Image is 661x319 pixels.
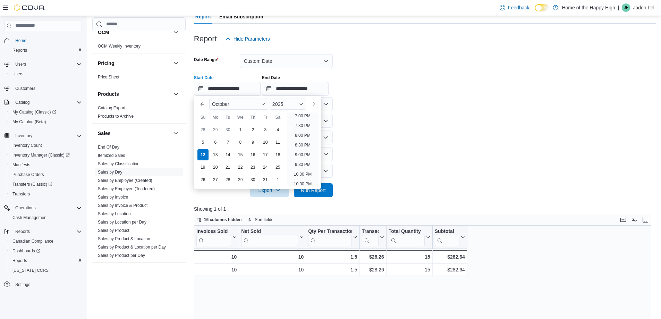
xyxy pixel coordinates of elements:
p: Jadon Fell [633,3,655,12]
button: Total Quantity [388,228,430,246]
button: [US_STATE] CCRS [7,266,85,275]
span: Sales by Invoice [98,194,128,200]
li: 10:30 PM [291,180,314,188]
div: 10 [196,253,237,261]
div: day-27 [210,174,221,185]
div: day-3 [260,124,271,135]
a: Inventory Manager (Classic) [7,150,85,160]
a: Sales by Classification [98,161,139,166]
div: day-20 [210,162,221,173]
span: Dashboards [10,247,82,255]
div: 1.5 [308,266,357,274]
p: | [618,3,619,12]
span: Sales by Day [98,169,122,175]
div: day-26 [197,174,209,185]
div: OCM [92,42,186,53]
span: Reports [12,258,27,263]
div: Tu [222,112,234,123]
div: Mo [210,112,221,123]
span: End Of Day [98,144,119,150]
a: Sales by Product & Location [98,236,150,241]
h3: Products [98,91,119,98]
div: day-6 [210,137,221,148]
h3: Taxes [98,269,111,276]
label: End Date [262,75,280,81]
button: OCM [98,29,170,36]
button: Pricing [172,59,180,67]
button: Reports [7,256,85,266]
div: Qty Per Transaction [308,228,351,246]
a: Transfers [10,190,33,198]
button: Display options [630,216,638,224]
a: Sales by Product [98,228,129,233]
span: Run Report [301,187,326,194]
div: October, 2025 [197,124,284,186]
span: Hide Parameters [234,35,270,42]
div: 10 [241,266,304,274]
a: Manifests [10,161,33,169]
li: 10:00 PM [291,170,314,178]
div: $282.64 [435,253,465,261]
button: Transaction Average [362,228,384,246]
div: day-2 [247,124,259,135]
button: Open list of options [323,101,329,107]
img: Cova [14,4,45,11]
span: OCM Weekly Inventory [98,43,141,49]
a: Products to Archive [98,114,134,119]
a: [US_STATE] CCRS [10,266,51,275]
button: Invoices Sold [196,228,237,246]
h3: Sales [98,130,111,137]
div: day-23 [247,162,259,173]
div: $282.64 [435,266,465,274]
input: Press the down key to enter a popover containing a calendar. Press the escape key to close the po... [194,82,261,96]
button: Users [12,60,29,68]
button: Products [172,90,180,98]
button: Reports [12,227,33,236]
span: Sales by Product per Day [98,253,145,258]
span: Users [12,71,23,77]
span: Purchase Orders [10,170,82,179]
button: Sales [98,130,170,137]
div: $28.26 [362,253,384,261]
div: day-22 [235,162,246,173]
button: Inventory [1,131,85,141]
span: Transfers (Classic) [12,182,52,187]
span: Washington CCRS [10,266,82,275]
div: day-28 [222,174,234,185]
a: Catalog Export [98,106,125,110]
span: Sales by Employee (Tendered) [98,186,155,192]
div: Pricing [92,73,186,84]
a: Dashboards [10,247,43,255]
div: Button. Open the year selector. 2025 is currently selected. [270,99,306,110]
span: Home [15,38,26,43]
p: Showing 1 of 1 [194,205,656,212]
span: Dashboards [12,248,40,254]
a: Settings [12,280,33,289]
a: Sales by Day [98,170,122,175]
div: day-29 [210,124,221,135]
button: Keyboard shortcuts [619,216,627,224]
button: Pricing [98,60,170,67]
button: Inventory [12,132,35,140]
div: day-15 [235,149,246,160]
a: Transfers (Classic) [10,180,55,188]
span: Inventory Count [12,143,42,148]
button: Purchase Orders [7,170,85,179]
div: Transaction Average [362,228,378,235]
input: Press the down key to open a popover containing a calendar. [262,82,329,96]
div: day-1 [272,174,283,185]
a: Sales by Invoice [98,195,128,200]
a: OCM Weekly Inventory [98,44,141,49]
div: day-19 [197,162,209,173]
span: Purchase Orders [12,172,44,177]
a: Reports [10,257,30,265]
span: Inventory [12,132,82,140]
button: Transfers [7,189,85,199]
a: Sales by Employee (Tendered) [98,186,155,191]
span: 16 columns hidden [204,217,242,223]
div: day-30 [222,124,234,135]
a: End Of Day [98,145,119,150]
div: day-8 [235,137,246,148]
button: Run Report [294,183,333,197]
div: Total Quantity [388,228,424,235]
